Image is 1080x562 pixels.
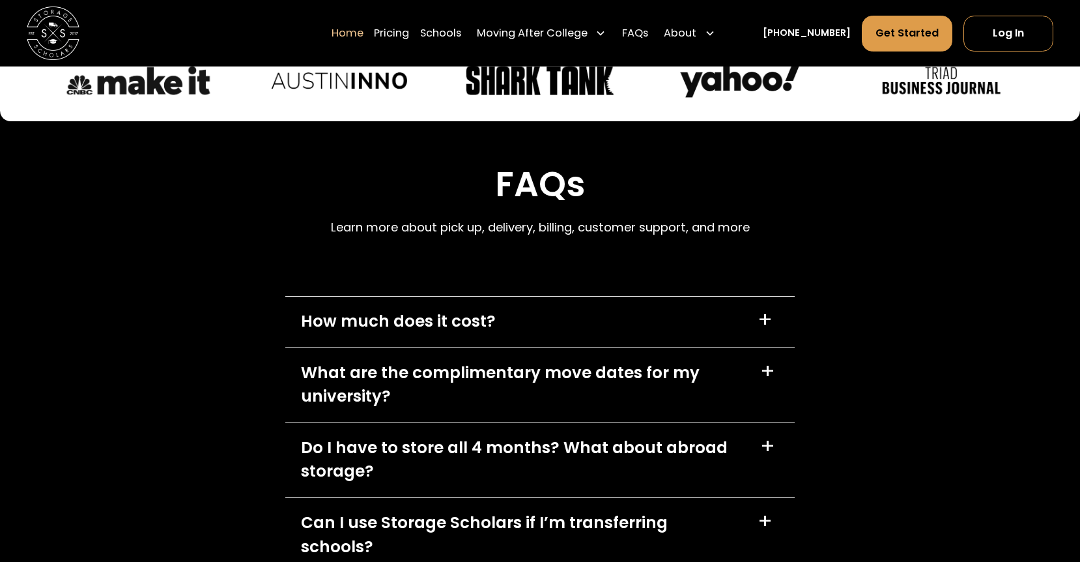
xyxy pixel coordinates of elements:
[301,361,744,409] div: What are the complimentary move dates for my university?
[760,361,775,383] div: +
[472,14,612,52] div: Moving After College
[758,511,773,533] div: +
[659,14,720,52] div: About
[477,25,588,41] div: Moving After College
[963,15,1054,51] a: Log In
[763,26,851,40] a: [PHONE_NUMBER]
[301,310,496,334] div: How much does it cost?
[374,14,409,52] a: Pricing
[420,14,461,52] a: Schools
[760,436,775,458] div: +
[301,511,742,559] div: Can I use Storage Scholars if I’m transferring schools?
[62,61,215,100] img: CNBC Make It logo.
[331,218,750,237] p: Learn more about pick up, delivery, billing, customer support, and more
[862,15,953,51] a: Get Started
[758,310,773,331] div: +
[332,14,363,52] a: Home
[27,7,80,60] img: Storage Scholars main logo
[664,25,696,41] div: About
[301,436,744,484] div: Do I have to store all 4 months? What about abroad storage?
[622,14,648,52] a: FAQs
[331,164,750,205] h2: FAQs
